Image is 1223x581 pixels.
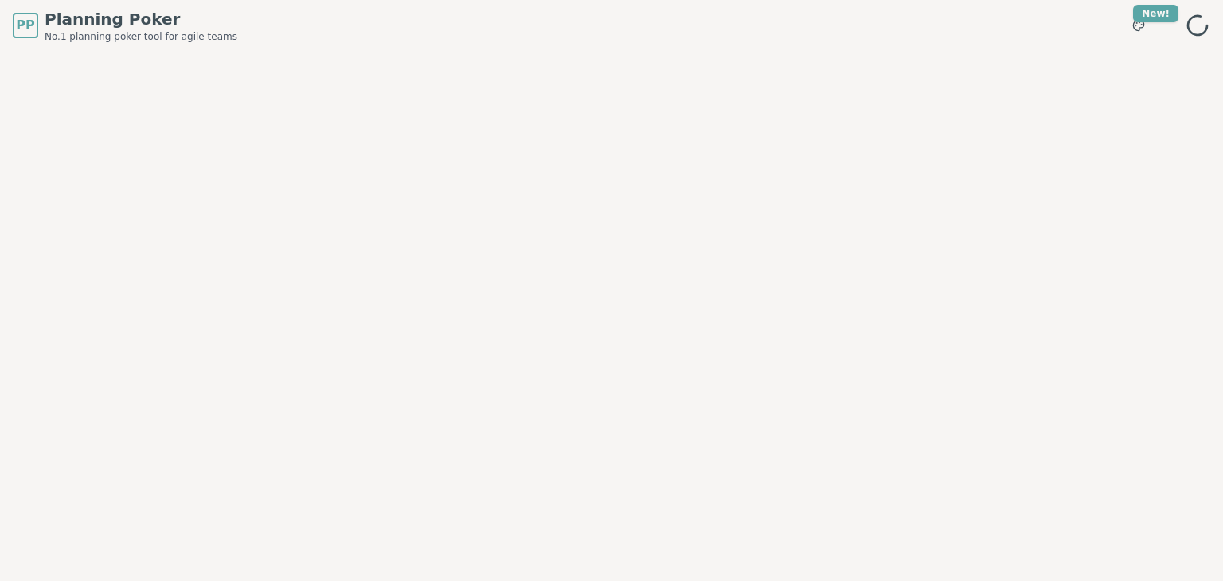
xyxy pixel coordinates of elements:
button: New! [1124,11,1153,40]
span: Planning Poker [45,8,237,30]
span: PP [16,16,34,35]
span: No.1 planning poker tool for agile teams [45,30,237,43]
a: PPPlanning PokerNo.1 planning poker tool for agile teams [13,8,237,43]
div: New! [1133,5,1178,22]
